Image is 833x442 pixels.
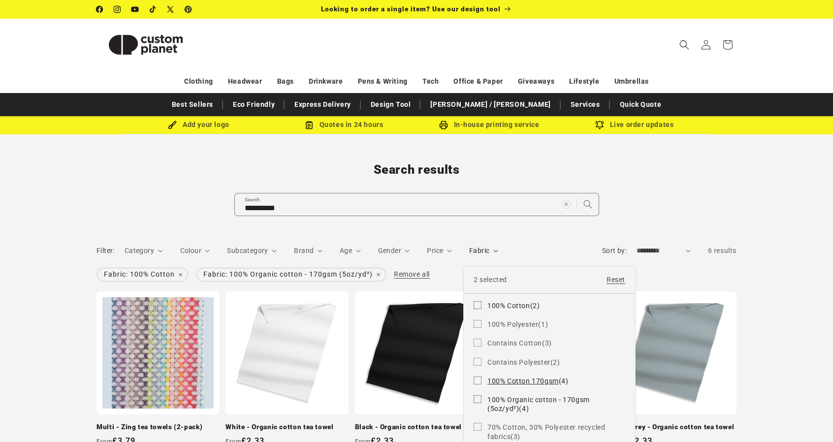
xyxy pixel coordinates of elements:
span: (4) [487,377,569,385]
a: Office & Paper [453,73,503,90]
span: (2) [487,358,560,367]
a: Bags [277,73,294,90]
a: Lifestyle [569,73,599,90]
a: Best Sellers [167,96,218,113]
span: 100% Cotton 170gsm [487,377,559,385]
summary: Search [673,34,695,56]
span: (2) [487,301,540,310]
a: Services [566,96,605,113]
span: 100% Cotton [487,302,530,310]
span: (3) [487,423,615,441]
span: (4) [487,395,615,413]
a: Headwear [228,73,262,90]
span: Contains Cotton [487,339,542,347]
img: Custom Planet [96,23,195,67]
a: Giveaways [518,73,554,90]
span: 2 selected [474,276,507,284]
a: Quick Quote [615,96,667,113]
a: [PERSON_NAME] / [PERSON_NAME] [425,96,555,113]
summary: Fabric (2 selected) [469,246,498,256]
a: Clothing [184,73,213,90]
a: Pens & Writing [358,73,408,90]
span: 100% Polyester [487,320,538,328]
a: Eco Friendly [228,96,280,113]
span: (1) [487,320,548,329]
span: (3) [487,339,552,347]
a: Custom Planet [93,19,199,70]
span: Contains Polyester [487,358,550,366]
a: Umbrellas [614,73,649,90]
a: Drinkware [309,73,343,90]
span: Looking to order a single item? Use our design tool [321,5,501,13]
span: 70% Cotton, 30% Polyester recycled fabrics [487,423,605,440]
a: Reset [607,274,625,286]
a: Tech [422,73,439,90]
iframe: Chat Widget [669,336,833,442]
a: Design Tool [366,96,416,113]
span: 100% Organic cotton - 170gsm (5oz/yd²) [487,396,590,412]
a: Express Delivery [289,96,356,113]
